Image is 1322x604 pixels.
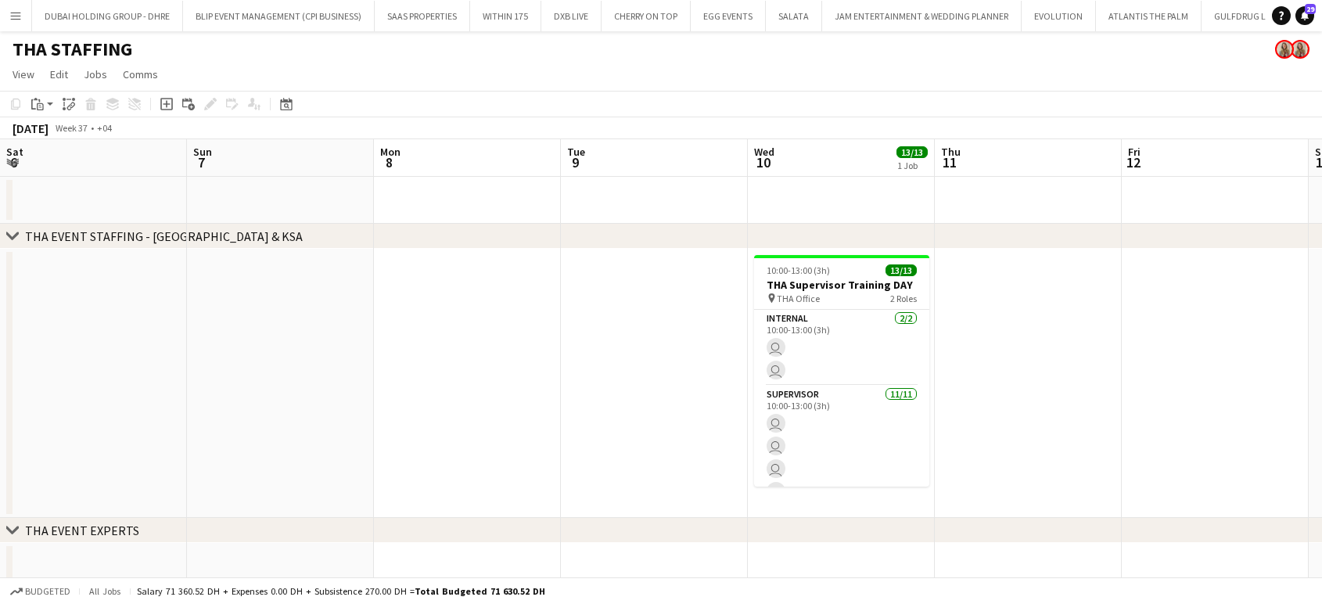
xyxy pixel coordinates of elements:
span: 29 [1305,4,1316,14]
span: Edit [50,67,68,81]
a: 29 [1295,6,1314,25]
span: Wed [754,145,774,159]
app-user-avatar: Viviane Melatti [1275,40,1294,59]
div: +04 [97,122,112,134]
span: 13/13 [886,264,917,276]
button: DXB LIVE [541,1,602,31]
span: View [13,67,34,81]
span: 9 [565,153,585,171]
span: 10 [752,153,774,171]
span: THA Office [777,293,820,304]
span: Week 37 [52,122,91,134]
button: SALATA [766,1,822,31]
div: 1 Job [897,160,927,171]
button: WITHIN 175 [470,1,541,31]
span: Sat [6,145,23,159]
span: 7 [191,153,212,171]
a: Jobs [77,64,113,84]
button: DUBAI HOLDING GROUP - DHRE [32,1,183,31]
app-user-avatar: Viviane Melatti [1291,40,1309,59]
span: Mon [380,145,401,159]
span: Budgeted [25,586,70,597]
div: Salary 71 360.52 DH + Expenses 0.00 DH + Subsistence 270.00 DH = [137,585,545,597]
div: THA EVENT EXPERTS [25,523,139,538]
span: 12 [1126,153,1141,171]
div: [DATE] [13,120,48,136]
span: 10:00-13:00 (3h) [767,264,830,276]
button: SAAS PROPERTIES [375,1,470,31]
span: 2 Roles [890,293,917,304]
span: Tue [567,145,585,159]
h3: THA Supervisor Training DAY [754,278,929,292]
app-job-card: 10:00-13:00 (3h)13/13THA Supervisor Training DAY THA Office2 RolesInternal2/210:00-13:00 (3h) Sup... [754,255,929,487]
div: THA EVENT STAFFING - [GEOGRAPHIC_DATA] & KSA [25,228,303,244]
span: Thu [941,145,961,159]
span: All jobs [86,585,124,597]
span: Comms [123,67,158,81]
span: Total Budgeted 71 630.52 DH [415,585,545,597]
button: GULFDRUG LLC [1202,1,1289,31]
span: Fri [1128,145,1141,159]
span: 8 [378,153,401,171]
button: EVOLUTION [1022,1,1096,31]
span: 11 [939,153,961,171]
a: Comms [117,64,164,84]
span: 6 [4,153,23,171]
span: 13/13 [896,146,928,158]
button: JAM ENTERTAINMENT & WEDDING PLANNER [822,1,1022,31]
a: Edit [44,64,74,84]
span: Sun [193,145,212,159]
button: EGG EVENTS [691,1,766,31]
span: Jobs [84,67,107,81]
button: CHERRY ON TOP [602,1,691,31]
button: ATLANTIS THE PALM [1096,1,1202,31]
button: BLIP EVENT MANAGEMENT (CPI BUSINESS) [183,1,375,31]
button: Budgeted [8,583,73,600]
a: View [6,64,41,84]
h1: THA STAFFING [13,38,132,61]
app-card-role: Internal2/210:00-13:00 (3h) [754,310,929,386]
